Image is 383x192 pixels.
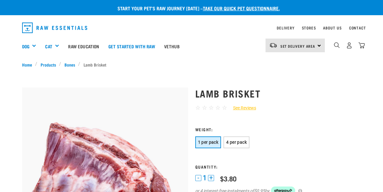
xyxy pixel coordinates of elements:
a: Vethub [160,34,184,58]
h1: Lamb Brisket [195,88,361,99]
h3: Weight: [195,127,361,132]
a: Dog [22,43,29,50]
button: 1 per pack [195,136,221,148]
nav: dropdown navigation [17,20,366,36]
a: Home [22,61,35,68]
img: Raw Essentials Logo [22,22,87,33]
a: About Us [323,27,342,29]
span: Set Delivery Area [280,45,315,47]
div: $3.80 [220,175,236,182]
a: See Reviews [227,105,256,111]
img: home-icon-1@2x.png [334,42,340,48]
span: ☆ [215,104,220,111]
button: 4 per pack [223,136,249,148]
span: 1 [203,175,206,181]
a: Bones [61,61,78,68]
span: ☆ [209,104,214,111]
button: + [208,175,214,181]
a: Cat [45,43,52,50]
nav: breadcrumbs [22,61,361,68]
a: take our quick pet questionnaire. [203,7,280,9]
a: Delivery [277,27,294,29]
span: ☆ [202,104,207,111]
span: 1 per pack [198,140,219,145]
button: - [195,175,201,181]
img: user.png [346,42,352,49]
span: 4 per pack [226,140,247,145]
a: Stores [302,27,316,29]
a: Raw Education [64,34,104,58]
span: ☆ [222,104,227,111]
img: van-moving.png [269,43,277,48]
h3: Quantity: [195,164,361,169]
span: ☆ [195,104,200,111]
a: Get started with Raw [104,34,160,58]
a: Products [37,61,59,68]
img: home-icon@2x.png [358,42,365,49]
a: Contact [349,27,366,29]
